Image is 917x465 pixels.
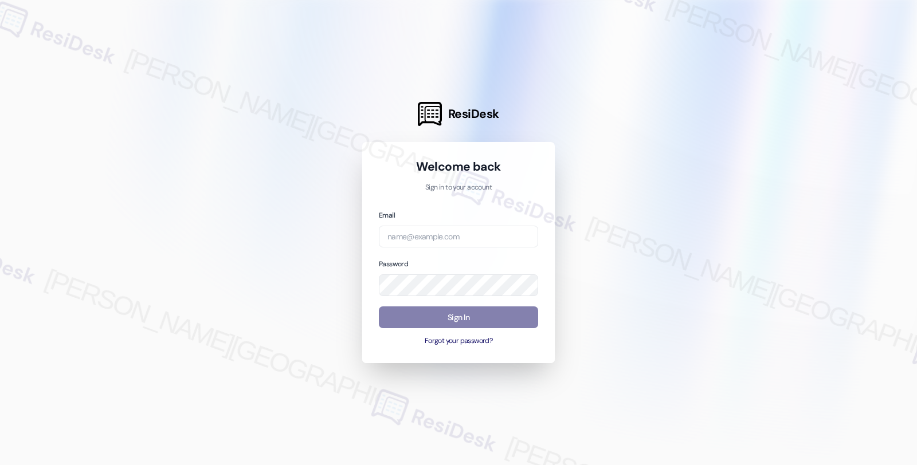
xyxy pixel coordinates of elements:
[379,159,538,175] h1: Welcome back
[379,336,538,346] button: Forgot your password?
[418,102,442,126] img: ResiDesk Logo
[379,226,538,248] input: name@example.com
[379,211,395,220] label: Email
[448,106,499,122] span: ResiDesk
[379,306,538,329] button: Sign In
[379,259,408,269] label: Password
[379,183,538,193] p: Sign in to your account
